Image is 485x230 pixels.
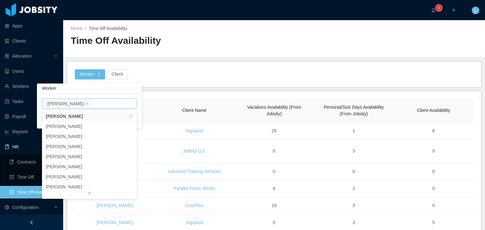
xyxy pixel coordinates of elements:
li: [PERSON_NAME] [42,162,137,172]
a: icon: profileTime Off Availability [9,186,58,198]
a: Signpost [186,220,203,225]
button: Client [106,69,128,79]
li: [PERSON_NAME] [42,172,137,182]
li: [PERSON_NAME] [42,111,137,121]
i: icon: close [85,102,88,106]
a: icon: userWorkers [5,80,58,93]
td: 8 [394,123,473,140]
span: Client Availability [417,108,450,113]
td: 6 [234,180,314,197]
a: Parallel Public Works [174,186,215,191]
a: icon: appstoreApps [5,20,58,32]
i: icon: book [5,145,9,149]
button: Worker · 1 [75,69,105,79]
span: L [474,7,477,14]
td: 3 [314,140,393,163]
i: icon: check [129,114,133,118]
td: 24 [234,123,314,140]
span: Personal/Sick Days Availability (From Jobsity) [324,105,384,116]
a: [PERSON_NAME] [97,220,133,225]
div: [PERSON_NAME] [47,100,84,107]
span: Payroll [12,114,26,119]
i: icon: check [129,145,133,148]
a: Jobsity LLC [183,148,206,153]
a: CivicPlus [185,203,204,208]
a: Home [71,26,82,31]
li: [PERSON_NAME] [42,121,137,131]
li: [PERSON_NAME] [42,131,137,141]
i: icon: solution [5,54,9,58]
i: icon: check [129,165,133,169]
li: [PERSON_NAME] [42,182,137,192]
td: 0 [234,163,314,180]
td: 0 [314,163,393,180]
a: icon: robotUsers [5,65,58,78]
span: Configuration [12,205,39,210]
td: 9 [394,140,473,163]
li: Paulo Gomes [44,100,90,107]
h2: Time Off Availability [71,34,274,47]
a: [PERSON_NAME] [97,203,133,208]
span: Time Off Availability [89,26,127,31]
td: 0 [234,140,314,163]
div: Worker [37,83,142,94]
span: Client Name [182,108,207,113]
li: [PERSON_NAME] [42,141,137,152]
td: 3 [314,197,393,214]
a: Industrial Training Services [168,169,221,174]
td: 1 [314,123,393,140]
td: 0 [394,163,473,180]
i: icon: check [129,185,133,189]
a: icon: bookContracts [9,156,58,168]
i: icon: check [129,155,133,158]
i: icon: check [129,124,133,128]
a: Signpost [186,128,203,133]
sup: 0 [436,5,442,11]
a: icon: profileTasks [5,95,58,108]
span: Reports [12,129,28,134]
span: HR [12,144,19,149]
button: arrow-up [42,189,137,199]
td: 2 [314,180,393,197]
a: icon: profileTime Off [9,171,58,183]
td: 0 [394,197,473,214]
td: 19 [234,197,314,214]
td: 0 [394,180,473,197]
i: icon: plus [452,8,456,12]
span: / [85,26,86,31]
i: icon: file-protect [5,114,9,119]
li: [PERSON_NAME] [42,152,137,162]
i: icon: check [129,175,133,179]
span: Vacations Availability (From Jobsity) [247,105,301,116]
i: icon: line-chart [5,129,9,134]
a: icon: auditClients [5,35,58,47]
i: icon: setting [5,205,9,210]
span: Allocation [12,54,32,59]
i: icon: bell [431,8,436,12]
i: icon: check [129,135,133,138]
